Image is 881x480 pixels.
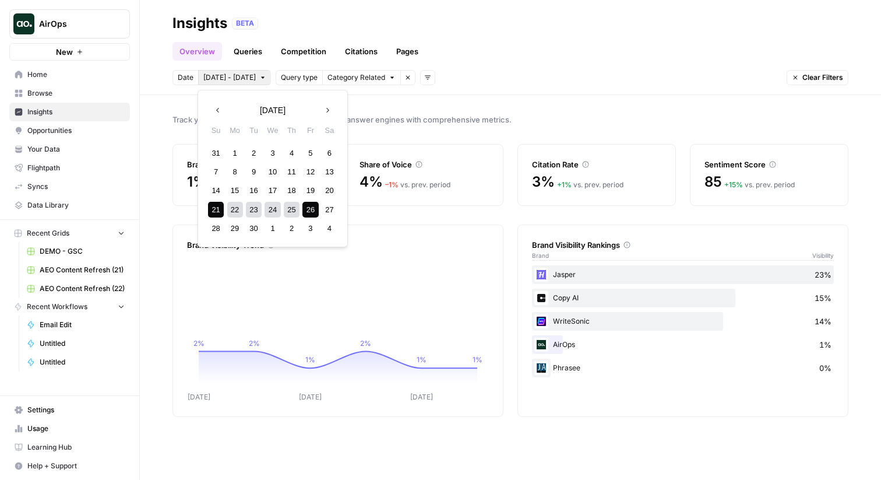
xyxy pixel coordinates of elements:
[198,70,271,85] button: [DATE] - [DATE]
[27,405,125,415] span: Settings
[819,339,831,351] span: 1%
[265,122,280,138] div: We
[9,177,130,196] a: Syncs
[265,145,280,161] div: Choose Wednesday, September 3rd, 2025
[227,145,243,161] div: Choose Monday, September 1st, 2025
[322,220,337,236] div: Choose Saturday, October 4th, 2025
[39,18,110,30] span: AirOps
[322,164,337,180] div: Choose Saturday, September 13th, 2025
[208,122,224,138] div: Su
[227,183,243,198] div: Choose Monday, September 15th, 2025
[27,423,125,434] span: Usage
[557,180,623,190] div: vs. prev. period
[284,122,299,138] div: Th
[208,220,224,236] div: Choose Sunday, September 28th, 2025
[534,291,548,305] img: q1k0jh8xe2mxn088pu84g40890p5
[284,202,299,218] div: Choose Thursday, September 25th, 2025
[227,42,269,61] a: Queries
[802,72,843,83] span: Clear Filters
[302,220,318,236] div: Choose Friday, October 3rd, 2025
[534,314,548,328] img: cbtemd9yngpxf5d3cs29ym8ckjcf
[246,145,262,161] div: Choose Tuesday, September 2nd, 2025
[22,353,130,372] a: Untitled
[206,143,339,238] div: month 2025-09
[27,125,125,136] span: Opportunities
[227,220,243,236] div: Choose Monday, September 29th, 2025
[40,338,125,349] span: Untitled
[265,220,280,236] div: Choose Wednesday, October 1st, 2025
[187,159,316,170] div: Brand Visibility
[27,69,125,80] span: Home
[27,107,125,117] span: Insights
[385,180,399,189] span: – 1 %
[532,159,661,170] div: Citation Rate
[27,302,87,312] span: Recent Workflows
[724,180,743,189] span: + 15 %
[265,164,280,180] div: Choose Wednesday, September 10th, 2025
[260,104,286,116] span: [DATE]
[815,269,831,281] span: 23%
[187,239,489,251] div: Brand Visibility Trend
[22,334,130,353] a: Untitled
[532,173,555,191] span: 3%
[284,220,299,236] div: Choose Thursday, October 2nd, 2025
[22,316,130,334] a: Email Edit
[249,339,260,348] tspan: 2%
[27,181,125,192] span: Syncs
[322,183,337,198] div: Choose Saturday, September 20th, 2025
[22,279,130,298] a: AEO Content Refresh (22)
[819,362,831,374] span: 0%
[22,261,130,279] a: AEO Content Refresh (21)
[815,292,831,304] span: 15%
[787,70,848,85] button: Clear Filters
[208,202,224,218] div: Choose Sunday, September 21st, 2025
[187,173,207,191] span: 1%
[27,163,125,173] span: Flightpath
[9,84,130,103] a: Browse
[9,159,130,177] a: Flightpath
[305,355,315,364] tspan: 1%
[9,65,130,84] a: Home
[188,393,210,401] tspan: [DATE]
[532,251,549,260] span: Brand
[13,13,34,34] img: AirOps Logo
[27,442,125,453] span: Learning Hub
[193,339,205,348] tspan: 2%
[812,251,834,260] span: Visibility
[27,461,125,471] span: Help + Support
[40,320,125,330] span: Email Edit
[534,361,548,375] img: 1g82l3ejte092e21yheja5clfcxz
[410,393,433,401] tspan: [DATE]
[534,268,548,282] img: m99gc1mb2p27l8faod7pewtdphe4
[417,355,427,364] tspan: 1%
[27,228,69,239] span: Recent Grids
[284,183,299,198] div: Choose Thursday, September 18th, 2025
[284,164,299,180] div: Choose Thursday, September 11th, 2025
[40,246,125,257] span: DEMO - GSC
[246,164,262,180] div: Choose Tuesday, September 9th, 2025
[704,159,834,170] div: Sentiment Score
[9,457,130,475] button: Help + Support
[9,196,130,215] a: Data Library
[704,173,722,191] span: 85
[9,401,130,419] a: Settings
[172,42,222,61] a: Overview
[9,43,130,61] button: New
[338,42,385,61] a: Citations
[9,298,130,316] button: Recent Workflows
[178,72,193,83] span: Date
[227,122,243,138] div: Mo
[534,338,548,352] img: yjux4x3lwinlft1ym4yif8lrli78
[246,220,262,236] div: Choose Tuesday, September 30th, 2025
[246,183,262,198] div: Choose Tuesday, September 16th, 2025
[532,265,834,284] div: Jasper
[302,122,318,138] div: Fr
[208,145,224,161] div: Choose Sunday, August 31st, 2025
[40,283,125,294] span: AEO Content Refresh (22)
[299,393,322,401] tspan: [DATE]
[232,17,258,29] div: BETA
[246,202,262,218] div: Choose Tuesday, September 23rd, 2025
[246,122,262,138] div: Tu
[322,145,337,161] div: Choose Saturday, September 6th, 2025
[227,202,243,218] div: Choose Monday, September 22nd, 2025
